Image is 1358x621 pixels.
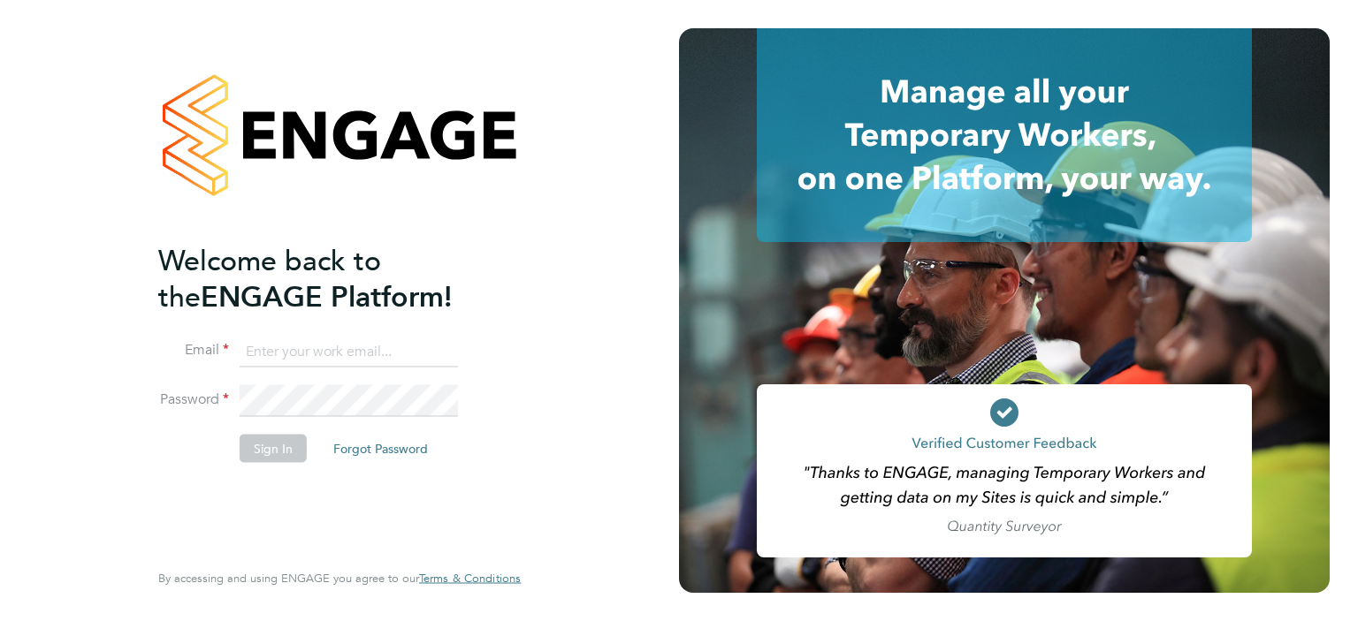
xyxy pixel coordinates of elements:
[158,243,381,314] span: Welcome back to the
[319,435,442,463] button: Forgot Password
[158,571,521,586] span: By accessing and using ENGAGE you agree to our
[419,571,521,586] span: Terms & Conditions
[240,336,458,367] input: Enter your work email...
[240,435,307,463] button: Sign In
[158,341,229,360] label: Email
[419,572,521,586] a: Terms & Conditions
[158,390,229,409] label: Password
[158,242,503,314] h2: ENGAGE Platform!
